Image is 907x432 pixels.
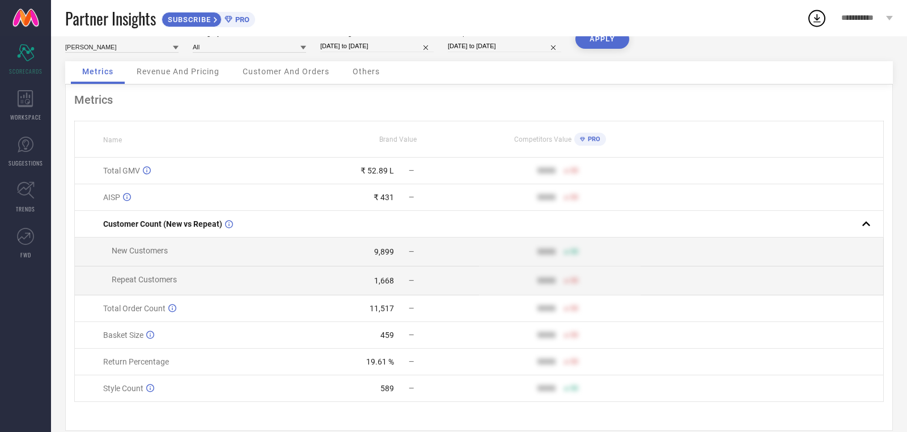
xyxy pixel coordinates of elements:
input: Select date range [320,40,434,52]
span: TRENDS [16,205,35,213]
div: ₹ 52.89 L [361,166,394,175]
span: — [409,331,414,339]
span: 50 [570,277,578,285]
div: 1,668 [374,276,394,285]
span: Competitors Value [514,135,571,143]
span: 50 [570,167,578,175]
span: AISP [103,193,120,202]
span: 50 [570,193,578,201]
div: 9999 [537,331,556,340]
span: Brand Value [379,135,417,143]
span: Metrics [82,67,113,76]
button: APPLY [575,29,629,49]
span: Customer And Orders [243,67,329,76]
span: PRO [585,135,600,143]
div: Open download list [807,8,827,28]
span: Total Order Count [103,304,166,313]
span: Partner Insights [65,7,156,30]
span: Customer Count (New vs Repeat) [103,219,222,228]
span: 50 [570,331,578,339]
div: 459 [380,331,394,340]
span: — [409,304,414,312]
span: SUGGESTIONS [9,159,43,167]
div: 9999 [537,276,556,285]
span: 50 [570,248,578,256]
span: — [409,193,414,201]
span: Total GMV [103,166,140,175]
div: 9999 [537,357,556,366]
span: Name [103,136,122,144]
span: SUBSCRIBE [162,15,214,24]
span: PRO [232,15,249,24]
span: Others [353,67,380,76]
span: 50 [570,304,578,312]
span: — [409,248,414,256]
span: — [409,384,414,392]
div: 19.61 % [366,357,394,366]
div: 9999 [537,247,556,256]
span: FWD [20,251,31,259]
span: WORKSPACE [10,113,41,121]
div: 9999 [537,193,556,202]
div: 589 [380,384,394,393]
div: 9,899 [374,247,394,256]
span: Repeat Customers [112,275,177,284]
span: — [409,358,414,366]
span: Revenue And Pricing [137,67,219,76]
span: — [409,167,414,175]
div: Metrics [74,93,884,107]
div: ₹ 431 [374,193,394,202]
a: SUBSCRIBEPRO [162,9,255,27]
div: 9999 [537,166,556,175]
span: SCORECARDS [9,67,43,75]
span: Style Count [103,384,143,393]
div: 11,517 [370,304,394,313]
span: New Customers [112,246,168,255]
span: Return Percentage [103,357,169,366]
input: Select comparison period [448,40,561,52]
span: — [409,277,414,285]
span: Basket Size [103,331,143,340]
span: 50 [570,358,578,366]
span: 50 [570,384,578,392]
div: 9999 [537,304,556,313]
div: 9999 [537,384,556,393]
